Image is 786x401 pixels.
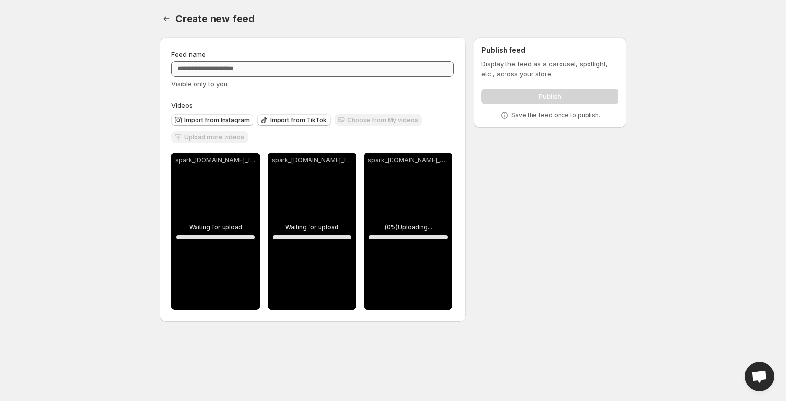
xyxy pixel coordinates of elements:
span: Videos [171,101,193,109]
span: Import from Instagram [184,116,250,124]
p: spark_[DOMAIN_NAME]_f1774acc-75f7-4aae-9faf-62c3c0c53d3e.mp4 [272,156,352,164]
span: Visible only to you. [171,80,229,88]
p: Display the feed as a carousel, spotlight, etc., across your store. [481,59,618,79]
span: Create new feed [175,13,254,25]
span: Import from TikTok [270,116,327,124]
p: Save the feed once to publish. [511,111,600,119]
p: spark_[DOMAIN_NAME]_f1774acc-75f7-4aae-9faf-62c3c0c53d3e-preview.mp4 [175,156,256,164]
h2: Publish feed [481,45,618,55]
div: Open chat [745,362,774,391]
p: spark_[DOMAIN_NAME]_00e9f06a-b81a-470b-b4bf-6b39dafd139a.mp4 [368,156,449,164]
button: Settings [160,12,173,26]
button: Import from TikTok [257,114,331,126]
button: Import from Instagram [171,114,253,126]
span: Feed name [171,50,206,58]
